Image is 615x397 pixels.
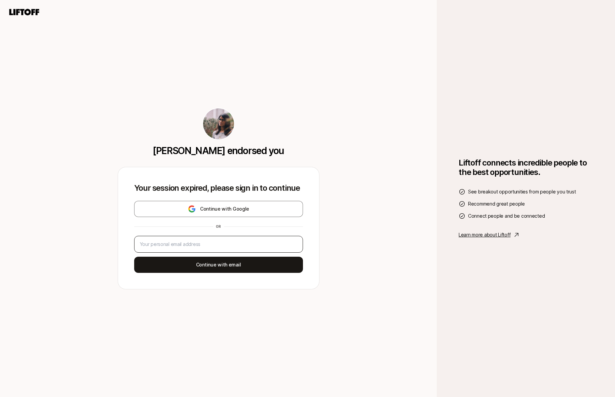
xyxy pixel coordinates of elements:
p: Learn more about Liftoff [459,231,510,239]
span: Recommend great people [468,200,525,208]
button: Continue with email [134,257,303,273]
span: See breakout opportunities from people you trust [468,188,576,196]
h1: Liftoff connects incredible people to the best opportunities. [459,158,593,177]
a: Learn more about Liftoff [459,231,593,239]
p: Your session expired, please sign in to continue [134,183,303,193]
img: 3f97a976_3792_4baf_b6b0_557933e89327.jpg [203,108,234,139]
button: Continue with Google [134,201,303,217]
img: google-logo [188,205,196,213]
div: or [213,224,224,229]
input: Your personal email address [140,240,297,248]
span: Connect people and be connected [468,212,545,220]
p: [PERSON_NAME] endorsed you [153,145,284,156]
